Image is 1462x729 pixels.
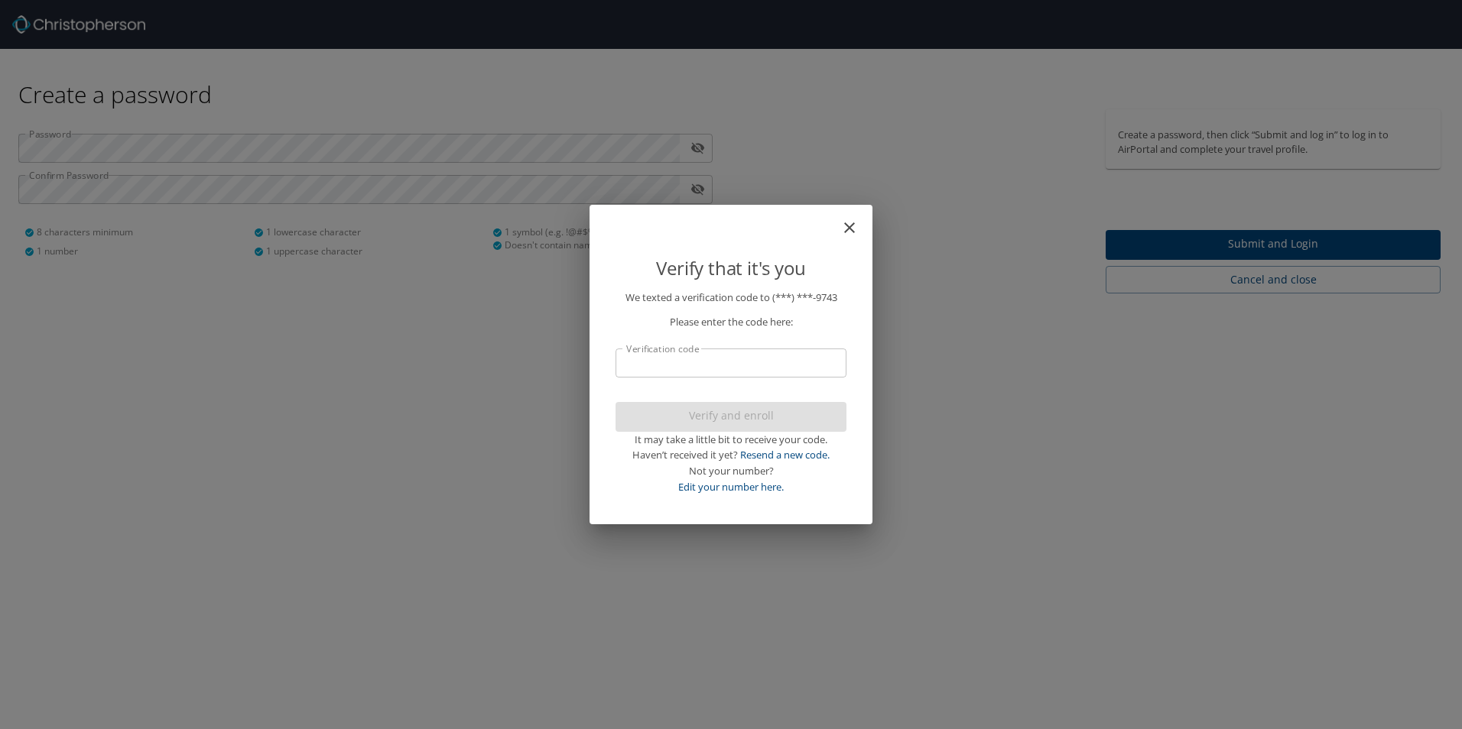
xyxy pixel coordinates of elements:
div: It may take a little bit to receive your code. [616,432,846,448]
a: Edit your number here. [678,480,784,494]
a: Resend a new code. [740,448,830,462]
p: Please enter the code here: [616,314,846,330]
div: Haven’t received it yet? [616,447,846,463]
p: Verify that it's you [616,254,846,283]
button: close [848,211,866,229]
p: We texted a verification code to (***) ***- 9743 [616,290,846,306]
div: Not your number? [616,463,846,479]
